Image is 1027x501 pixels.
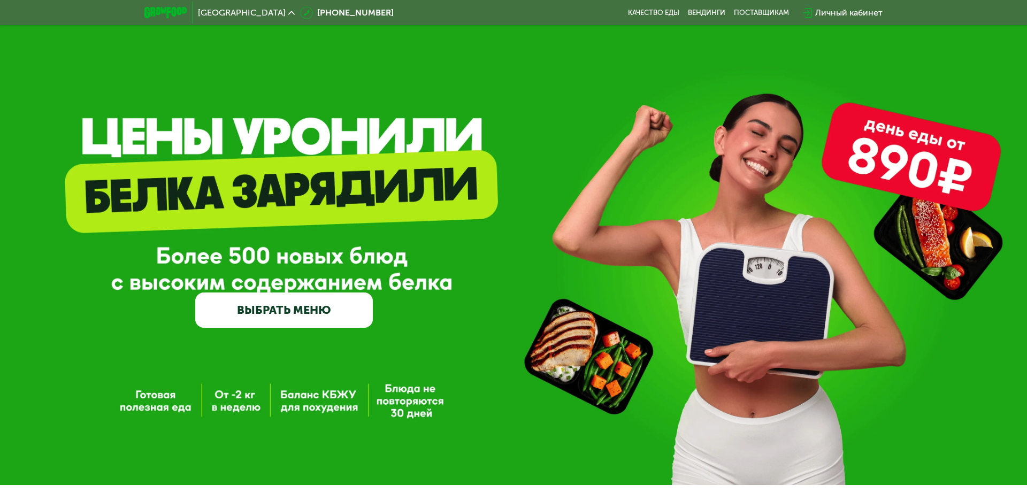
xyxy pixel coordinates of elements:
a: [PHONE_NUMBER] [300,6,394,19]
a: ВЫБРАТЬ МЕНЮ [195,292,373,328]
div: поставщикам [734,9,789,17]
a: Вендинги [688,9,725,17]
span: [GEOGRAPHIC_DATA] [198,9,286,17]
a: Качество еды [628,9,679,17]
div: Личный кабинет [815,6,883,19]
